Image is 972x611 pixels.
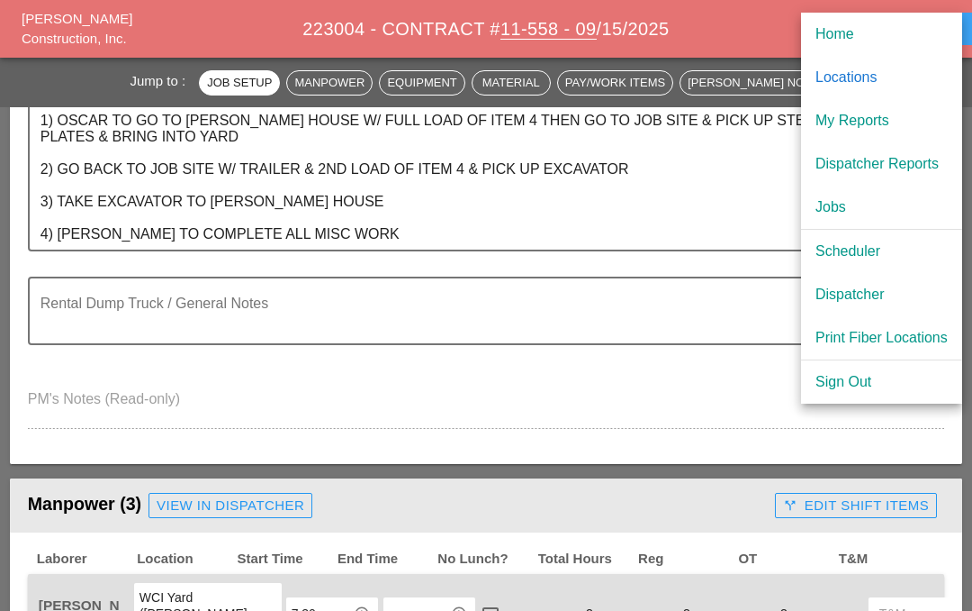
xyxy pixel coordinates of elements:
[557,70,673,96] button: Pay/Work Items
[135,549,235,570] span: Location
[801,56,962,99] a: Locations
[837,549,937,570] span: T&M
[40,300,917,343] textarea: Rental Dump Truck / General Notes
[815,241,948,262] div: Scheduler
[815,327,948,349] div: Print Fiber Locations
[775,493,937,518] button: Edit Shift Items
[815,196,948,218] div: Jobs
[480,74,543,92] div: Material
[379,70,464,96] button: Equipment
[294,74,364,92] div: Manpower
[336,549,436,570] span: End Time
[801,273,962,316] a: Dispatcher
[815,110,948,132] div: My Reports
[783,498,797,513] i: call_split
[536,549,636,570] span: Total Hours
[148,493,312,518] a: View in Dispatcher
[679,70,835,96] button: [PERSON_NAME] Notes
[815,67,948,88] div: Locations
[801,13,962,56] a: Home
[35,549,135,570] span: Laborer
[801,99,962,142] a: My Reports
[636,549,736,570] span: Reg
[736,549,836,570] span: OT
[801,316,962,360] a: Print Fiber Locations
[688,74,827,92] div: [PERSON_NAME] Notes
[236,549,336,570] span: Start Time
[815,23,948,45] div: Home
[302,19,669,40] span: 223004 - CONTRACT # /15/2025
[40,74,917,250] textarea: Scope Of Work / Setup Instructions
[815,284,948,305] div: Dispatcher
[28,488,768,524] div: Manpower (3)
[207,74,272,92] div: Job Setup
[157,496,304,516] div: View in Dispatcher
[565,74,665,92] div: Pay/Work Items
[130,73,193,88] span: Jump to :
[783,496,929,516] div: Edit Shift Items
[28,385,944,428] textarea: PM's Notes (Read-only)
[801,142,962,186] a: Dispatcher Reports
[286,70,373,96] button: Manpower
[801,186,962,229] a: Jobs
[472,70,551,96] button: Material
[815,371,948,393] div: Sign Out
[387,74,456,92] div: Equipment
[22,11,132,47] a: [PERSON_NAME] Construction, Inc.
[815,153,948,175] div: Dispatcher Reports
[436,549,535,570] span: No Lunch?
[199,70,280,96] button: Job Setup
[801,230,962,273] a: Scheduler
